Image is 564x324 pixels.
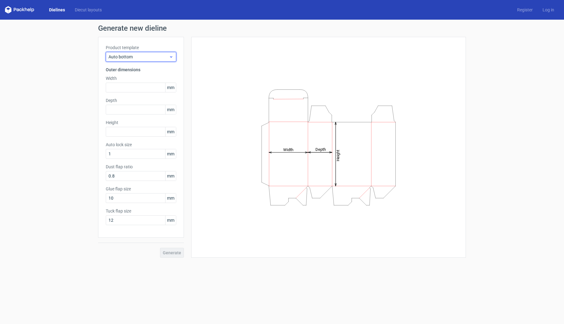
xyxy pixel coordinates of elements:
[106,97,176,103] label: Depth
[512,7,538,13] a: Register
[165,105,176,114] span: mm
[106,164,176,170] label: Dust flap ratio
[70,7,107,13] a: Diecut layouts
[165,127,176,136] span: mm
[106,75,176,81] label: Width
[538,7,559,13] a: Log in
[165,193,176,203] span: mm
[165,83,176,92] span: mm
[98,25,466,32] h1: Generate new dieline
[336,150,340,161] tspan: Height
[44,7,70,13] a: Dielines
[106,119,176,126] label: Height
[106,208,176,214] label: Tuck flap size
[109,54,169,60] span: Auto bottom
[106,45,176,51] label: Product template
[106,186,176,192] label: Glue flap size
[106,142,176,148] label: Auto lock size
[106,67,176,73] h3: Outer dimensions
[165,216,176,225] span: mm
[315,147,326,152] tspan: Depth
[165,171,176,181] span: mm
[283,147,293,152] tspan: Width
[165,149,176,158] span: mm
